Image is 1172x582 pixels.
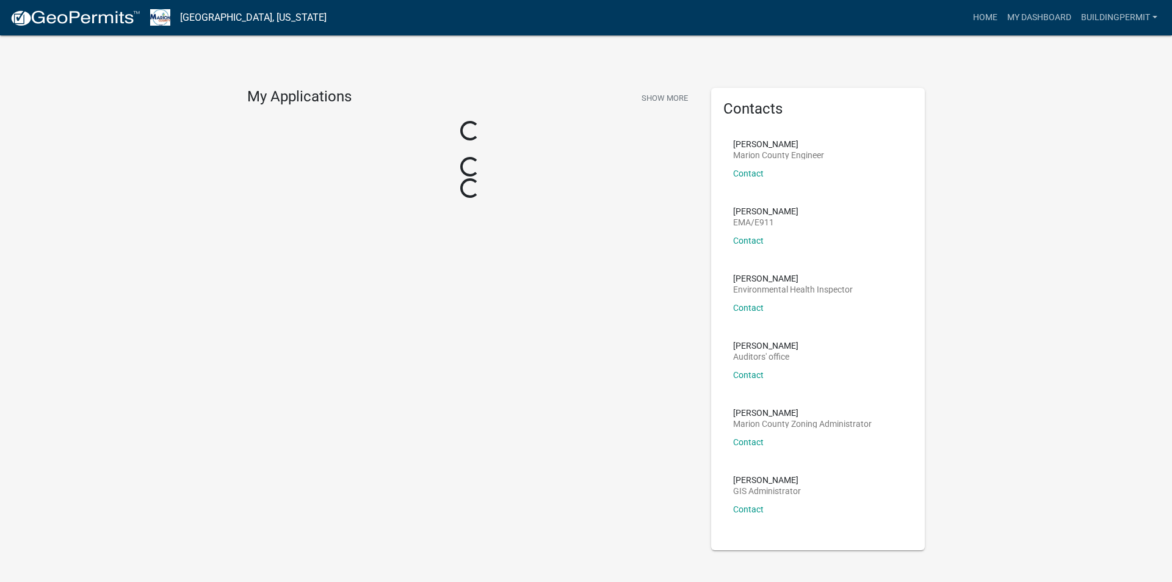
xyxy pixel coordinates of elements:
p: [PERSON_NAME] [733,207,798,216]
p: Auditors' office [733,352,798,361]
p: [PERSON_NAME] [733,140,824,148]
p: Marion County Zoning Administrator [733,420,872,428]
p: [PERSON_NAME] [733,409,872,417]
p: GIS Administrator [733,487,801,495]
a: Contact [733,303,764,313]
a: Contact [733,504,764,514]
h5: Contacts [723,100,913,118]
a: Contact [733,169,764,178]
button: Show More [637,88,693,108]
p: [PERSON_NAME] [733,274,853,283]
a: [GEOGRAPHIC_DATA], [US_STATE] [180,7,327,28]
a: Buildingpermit [1076,6,1162,29]
a: Contact [733,437,764,447]
a: My Dashboard [1002,6,1076,29]
a: Contact [733,236,764,246]
h4: My Applications [247,88,352,106]
a: Contact [733,370,764,380]
p: EMA/E911 [733,218,798,227]
p: Marion County Engineer [733,151,824,159]
a: Home [968,6,1002,29]
img: Marion County, Iowa [150,9,170,26]
p: Environmental Health Inspector [733,285,853,294]
p: [PERSON_NAME] [733,476,801,484]
p: [PERSON_NAME] [733,341,798,350]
